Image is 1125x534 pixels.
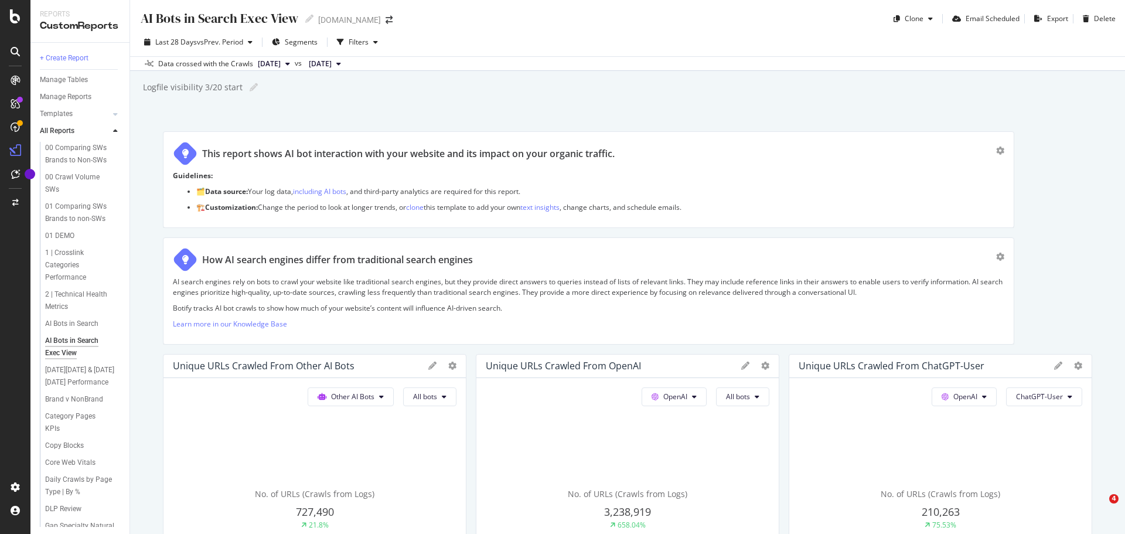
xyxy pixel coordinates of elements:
[663,392,687,402] span: OpenAI
[1094,13,1116,23] div: Delete
[45,474,121,498] a: Daily Crawls by Page Type | By %
[255,488,374,499] span: No. of URLs (Crawls from Logs)
[520,202,560,212] a: text insights
[45,503,81,515] div: DLP Review
[45,335,112,359] div: AI Bots in Search Exec View
[45,410,110,435] div: Category Pages KPIs
[40,19,120,33] div: CustomReports
[196,186,1004,196] p: 🗂️ Your log data, , and third-party analytics are required for this report.
[250,83,258,91] i: Edit report name
[45,247,121,284] a: 1 | Crosslink Categories Performance
[799,360,984,372] div: Unique URLs Crawled from ChatGPT-User
[293,186,346,196] a: including AI bots
[309,520,329,530] div: 21.8%
[386,16,393,24] div: arrow-right-arrow-left
[202,147,615,161] div: This report shows AI bot interaction with your website and its impact on your organic traffic.
[604,505,651,519] span: 3,238,919
[45,503,121,515] a: DLP Review
[413,392,437,402] span: All bots
[45,393,103,406] div: Brand v NonBrand
[40,91,121,103] a: Manage Reports
[947,9,1020,28] button: Email Scheduled
[45,457,96,469] div: Core Web Vitals
[1016,392,1063,402] span: ChatGPT-User
[40,52,88,64] div: + Create Report
[139,9,298,28] div: AI Bots in Search Exec View
[716,387,769,406] button: All bots
[45,410,121,435] a: Category Pages KPIs
[932,520,956,530] div: 75.53%
[932,387,997,406] button: OpenAI
[45,230,74,242] div: 01 DEMO
[173,360,354,372] div: Unique URLs Crawled from Other AI Bots
[40,125,74,137] div: All Reports
[202,253,473,267] div: How AI search engines differ from traditional search engines
[45,200,121,225] a: 01 Comparing SWs Brands to non-SWs
[881,488,1000,499] span: No. of URLs (Crawls from Logs)
[40,108,110,120] a: Templates
[1029,9,1068,28] button: Export
[45,171,110,196] div: 00 Crawl Volume SWs
[45,440,84,452] div: Copy Blocks
[45,142,115,166] div: 00 Comparing SWs Brands to Non-SWs
[40,74,121,86] a: Manage Tables
[40,108,73,120] div: Templates
[889,9,937,28] button: Clone
[1085,494,1113,522] iframe: Intercom live chat
[45,335,121,359] a: AI Bots in Search Exec View
[568,488,687,499] span: No. of URLs (Crawls from Logs)
[403,387,456,406] button: All bots
[332,33,383,52] button: Filters
[142,81,243,93] div: Logfile visibility 3/20 start
[45,142,121,166] a: 00 Comparing SWs Brands to Non-SWs
[40,74,88,86] div: Manage Tables
[953,392,977,402] span: OpenAI
[1109,494,1119,504] span: 4
[304,57,346,71] button: [DATE]
[996,253,1004,261] div: gear
[308,387,394,406] button: Other AI Bots
[331,392,374,402] span: Other AI Bots
[349,37,369,47] div: Filters
[173,277,1004,297] p: AI search engines rely on bots to crawl your website like traditional search engines, but they pr...
[45,230,121,242] a: 01 DEMO
[197,37,243,47] span: vs Prev. Period
[45,318,98,330] div: AI Bots in Search
[45,440,121,452] a: Copy Blocks
[1078,9,1116,28] button: Delete
[406,202,424,212] a: clone
[205,202,258,212] strong: Customization:
[642,387,707,406] button: OpenAI
[726,392,750,402] span: All bots
[45,474,114,498] div: Daily Crawls by Page Type | By %
[45,393,121,406] a: Brand v NonBrand
[139,33,257,52] button: Last 28 DaysvsPrev. Period
[296,505,334,519] span: 727,490
[173,171,213,181] strong: Guidelines:
[45,457,121,469] a: Core Web Vitals
[45,171,121,196] a: 00 Crawl Volume SWs
[45,247,114,284] div: 1 | Crosslink Categories Performance
[45,318,121,330] a: AI Bots in Search
[486,360,641,372] div: Unique URLs Crawled from OpenAI
[196,202,1004,212] p: 🏗️ Change the period to look at longer trends, or this template to add your own , change charts, ...
[253,57,295,71] button: [DATE]
[305,15,313,23] i: Edit report name
[267,33,322,52] button: Segments
[295,58,304,69] span: vs
[1006,387,1082,406] button: ChatGPT-User
[45,288,121,313] a: 2 | Technical Health Metrics
[25,169,35,179] div: Tooltip anchor
[163,237,1014,345] div: How AI search engines differ from traditional search enginesAI search engines rely on bots to cra...
[45,288,112,313] div: 2 | Technical Health Metrics
[45,364,115,389] div: Black Friday & Cyber Monday Performance
[45,364,121,389] a: [DATE][DATE] & [DATE][DATE] Performance
[40,91,91,103] div: Manage Reports
[618,520,646,530] div: 658.04%
[966,13,1020,23] div: Email Scheduled
[163,131,1014,228] div: This report shows AI bot interaction with your website and its impact on your organic traffic.Gui...
[158,59,253,69] div: Data crossed with the Crawls
[173,303,1004,313] p: Botify tracks AI bot crawls to show how much of your website’s content will influence AI-driven s...
[40,125,110,137] a: All Reports
[285,37,318,47] span: Segments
